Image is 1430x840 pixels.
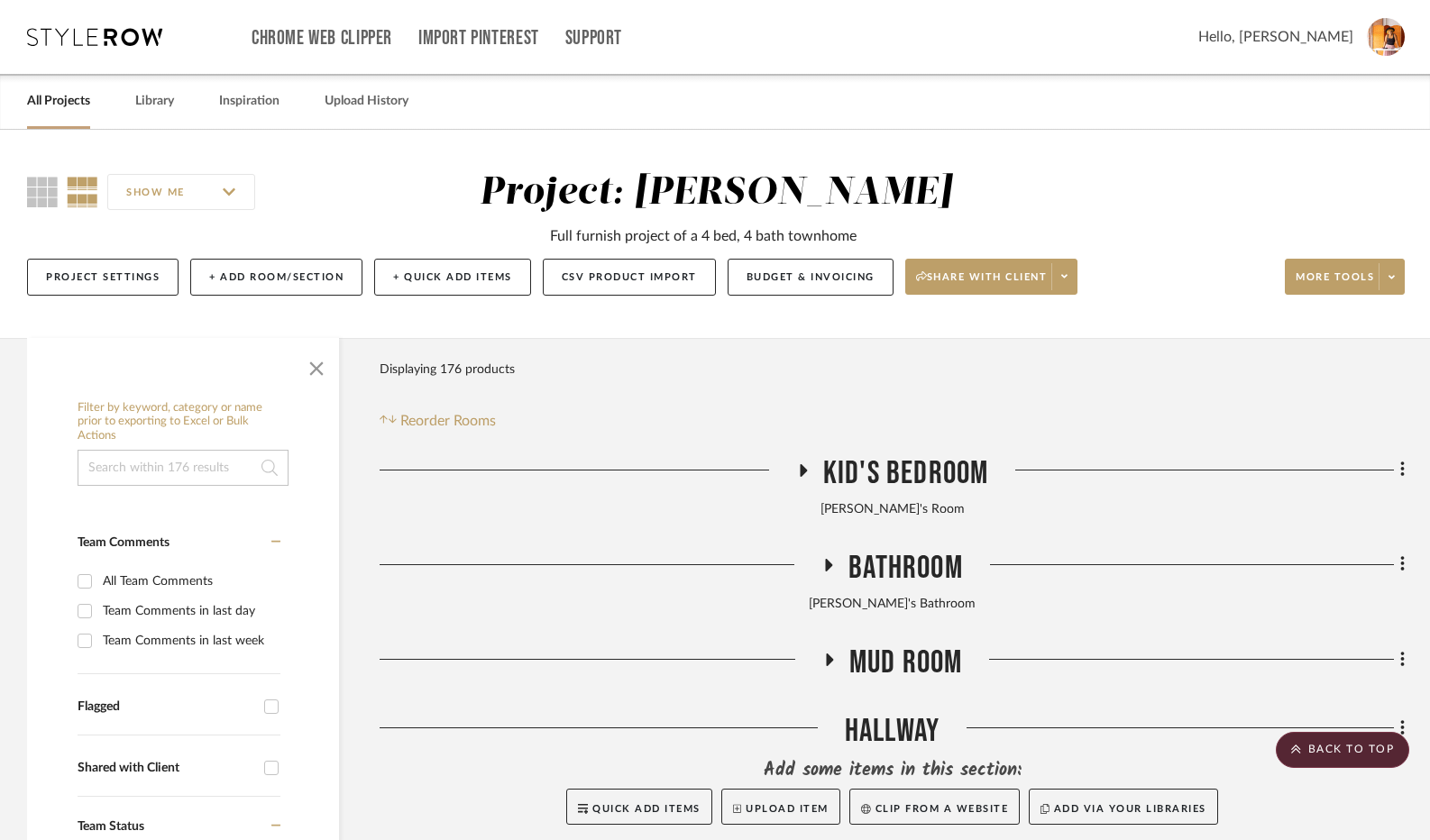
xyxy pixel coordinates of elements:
[418,31,539,46] a: Import Pinterest
[1276,732,1409,768] scroll-to-top-button: BACK TO TOP
[78,699,255,715] div: Flagged
[848,549,963,588] span: Bathroom
[380,595,1405,615] div: [PERSON_NAME]'s Bathroom
[1029,789,1218,825] button: Add via your libraries
[380,758,1405,783] div: Add some items in this section:
[103,567,276,596] div: All Team Comments
[78,761,255,776] div: Shared with Client
[380,500,1405,520] div: [PERSON_NAME]'s Room
[219,89,280,114] a: Inspiration
[592,804,701,814] span: Quick Add Items
[374,259,531,296] button: + Quick Add Items
[252,31,392,46] a: Chrome Web Clipper
[1198,26,1353,48] span: Hello, [PERSON_NAME]
[1296,270,1374,297] span: More tools
[325,89,408,114] a: Upload History
[78,450,289,486] input: Search within 176 results
[400,410,496,432] span: Reorder Rooms
[103,626,276,655] div: Team Comments in last week
[380,352,515,388] div: Displaying 176 products
[103,597,276,625] div: Team Comments in last day
[849,644,963,682] span: Mud Room
[135,89,174,114] a: Library
[721,789,840,825] button: Upload Item
[550,225,857,247] div: Full furnish project of a 4 bed, 4 bath townhome
[566,789,712,825] button: Quick Add Items
[298,347,335,383] button: Close
[27,89,90,114] a: All Projects
[480,174,952,212] div: Project: [PERSON_NAME]
[905,259,1078,295] button: Share with client
[27,259,179,296] button: Project Settings
[78,820,144,833] span: Team Status
[78,401,289,443] h6: Filter by keyword, category or name prior to exporting to Excel or Bulk Actions
[565,31,622,46] a: Support
[543,259,716,296] button: CSV Product Import
[728,259,894,296] button: Budget & Invoicing
[823,454,989,493] span: Kid's Bedroom
[380,410,496,432] button: Reorder Rooms
[849,789,1020,825] button: Clip from a website
[190,259,362,296] button: + Add Room/Section
[916,270,1048,297] span: Share with client
[1285,259,1405,295] button: More tools
[1367,18,1405,56] img: avatar
[78,536,170,549] span: Team Comments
